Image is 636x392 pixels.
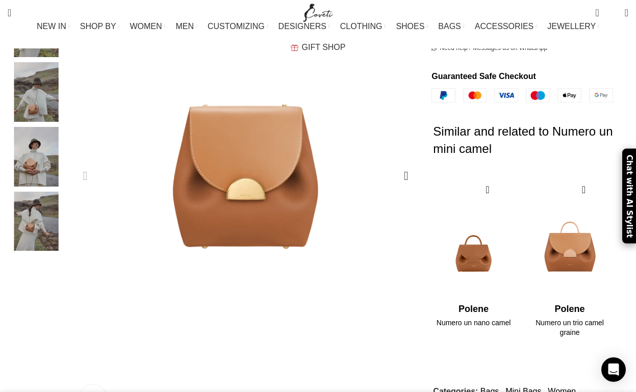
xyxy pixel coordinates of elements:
[431,72,536,81] strong: Guaranteed Safe Checkout
[3,3,16,23] a: Search
[302,42,346,52] span: GIFT SHOP
[5,127,67,192] div: 4 / 5
[80,16,120,37] a: SHOP BY
[5,62,67,127] div: 3 / 5
[291,44,298,51] img: GiftBag
[475,21,534,31] span: ACCESSORIES
[340,16,386,37] a: CLOTHING
[291,37,346,58] a: GIFT SHOP
[393,163,419,189] div: Next slide
[208,21,265,31] span: CUSTOMIZING
[547,16,599,37] a: JEWELLERY
[130,16,165,37] a: WOMEN
[433,102,615,177] h2: Similar and related to Numero un mini camel
[5,127,67,187] img: Polene Paris
[72,163,98,189] div: Previous slide
[481,184,494,196] a: Quick view
[601,357,626,382] div: Open Intercom Messenger
[37,16,70,37] a: NEW IN
[590,3,604,23] a: 0
[461,331,487,340] span: $623.00
[5,192,67,256] div: 5 / 5
[301,8,335,16] a: Site logo
[37,21,66,31] span: NEW IN
[80,21,116,31] span: SHOP BY
[5,192,67,251] img: Polene handbags
[529,178,610,352] div: 2 / 2
[475,16,538,37] a: ACCESSORIES
[176,16,197,37] a: MEN
[5,62,67,122] img: Polene bags
[431,88,613,102] img: guaranteed-safe-checkout-bordered.j
[278,21,326,31] span: DESIGNERS
[130,21,162,31] span: WOMEN
[596,5,604,13] span: 0
[278,16,330,37] a: DESIGNERS
[438,16,464,37] a: BAGS
[577,184,590,196] a: Quick view
[3,16,633,58] div: Main navigation
[396,21,424,31] span: SHOES
[340,21,383,31] span: CLOTHING
[529,178,610,300] img: Polene-Numero-un-trio-camel-graine.png
[607,3,617,23] div: My Wishlist
[208,16,268,37] a: CUSTOMIZING
[433,178,514,300] img: Polene-Numero-un-nano-camel.png
[529,318,610,338] h4: Numero un trio camel graine
[557,342,583,350] span: $623.00
[433,318,514,328] h4: Numero un nano camel
[176,21,194,31] span: MEN
[396,16,428,37] a: SHOES
[609,10,617,18] span: 0
[529,300,610,352] a: Polene Numero un trio camel graine $623.00
[433,303,514,316] h4: Polene
[433,300,514,342] a: Polene Numero un nano camel $623.00
[433,178,514,342] div: 1 / 2
[529,303,610,316] h4: Polene
[547,21,596,31] span: JEWELLERY
[438,21,461,31] span: BAGS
